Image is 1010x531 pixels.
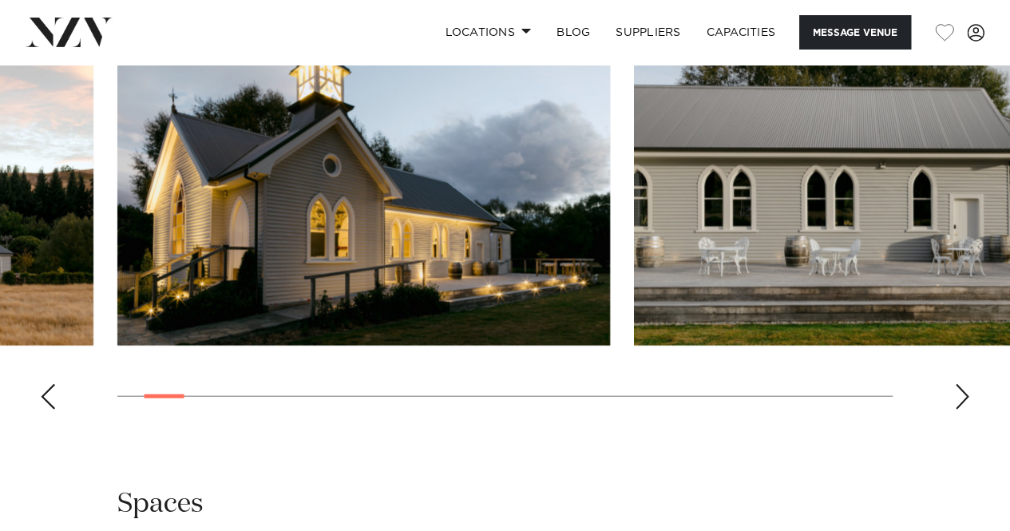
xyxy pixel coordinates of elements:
a: BLOG [544,15,603,50]
a: SUPPLIERS [603,15,693,50]
button: Message Venue [799,15,911,50]
a: Capacities [694,15,789,50]
a: Locations [432,15,544,50]
h2: Spaces [117,486,204,522]
img: nzv-logo.png [26,18,113,46]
